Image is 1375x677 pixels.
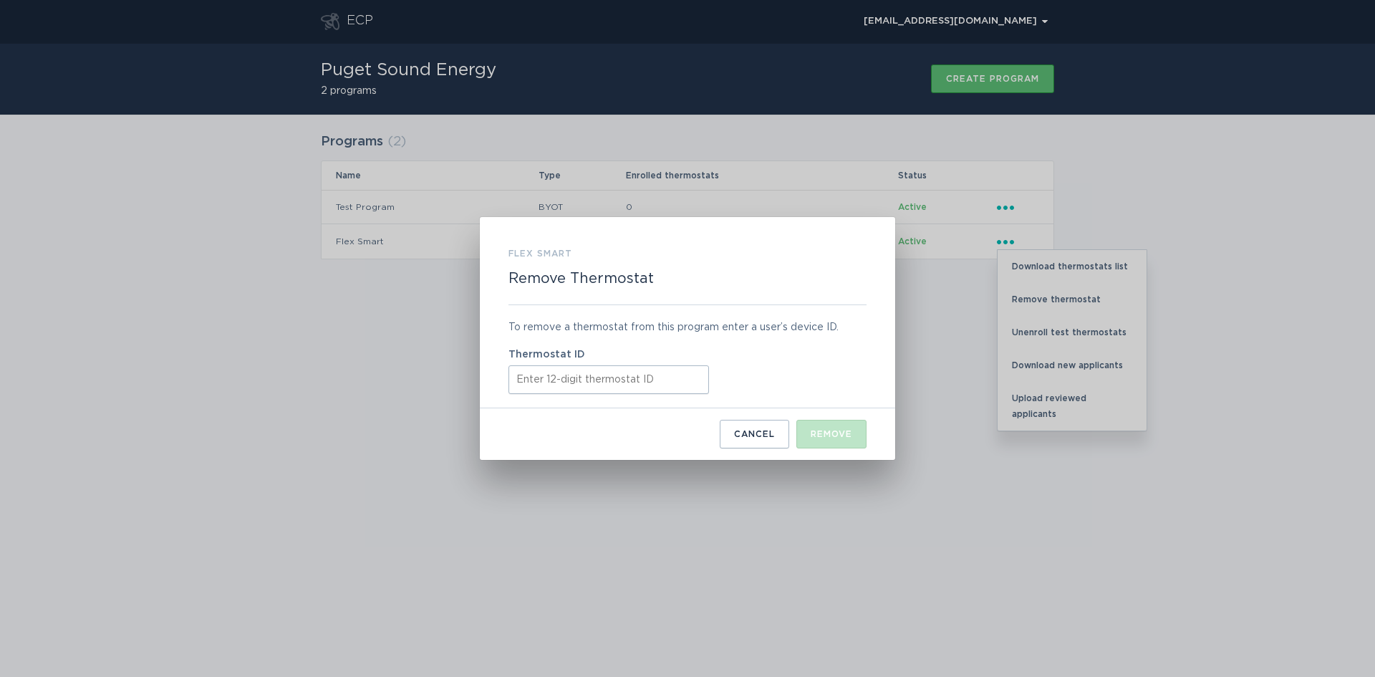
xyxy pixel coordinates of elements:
h2: Remove Thermostat [508,270,654,287]
button: Remove [796,420,867,448]
h3: Flex Smart [508,246,572,261]
div: Cancel [734,430,775,438]
button: Cancel [720,420,789,448]
label: Thermostat ID [508,350,867,360]
div: Remove Thermostat [480,217,895,460]
div: To remove a thermostat from this program enter a user’s device ID. [508,320,867,335]
input: Thermostat ID [508,365,709,394]
div: Remove [811,430,852,438]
